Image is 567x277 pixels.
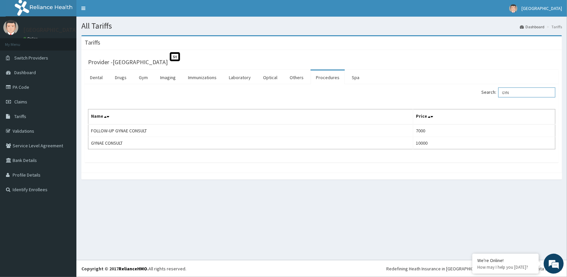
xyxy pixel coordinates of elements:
div: We're Online! [477,257,534,263]
span: [GEOGRAPHIC_DATA] [521,5,562,11]
a: Drugs [110,70,132,84]
a: Optical [258,70,283,84]
a: Dashboard [520,24,544,30]
a: Dental [85,70,108,84]
span: Dashboard [14,69,36,75]
span: Tariffs [14,113,26,119]
a: Laboratory [224,70,256,84]
a: RelianceHMO [119,266,147,272]
strong: Copyright © 2017 . [81,266,148,272]
span: Switch Providers [14,55,48,61]
td: 10000 [413,137,555,149]
label: Search: [481,87,555,97]
td: 7000 [413,124,555,137]
th: Name [88,109,413,125]
span: We're online! [39,84,92,151]
th: Price [413,109,555,125]
div: Redefining Heath Insurance in [GEOGRAPHIC_DATA] using Telemedicine and Data Science! [386,265,562,272]
p: How may I help you today? [477,264,534,270]
textarea: Type your message and hit 'Enter' [3,182,127,205]
span: St [170,52,180,61]
h1: All Tariffs [81,22,562,30]
img: d_794563401_company_1708531726252_794563401 [12,33,27,50]
h3: Tariffs [85,40,100,46]
img: User Image [3,20,18,35]
h3: Provider - [GEOGRAPHIC_DATA] [88,59,168,65]
td: FOLLOW-UP GYNAE CONSULT [88,124,413,137]
span: Claims [14,99,27,105]
div: Chat with us now [35,37,112,46]
a: Online [23,36,39,41]
div: Minimize live chat window [109,3,125,19]
td: GYNAE CONSULT [88,137,413,149]
a: Spa [346,70,365,84]
img: User Image [509,4,518,13]
a: Others [284,70,309,84]
footer: All rights reserved. [76,260,567,277]
a: Imaging [155,70,181,84]
a: Immunizations [183,70,222,84]
li: Tariffs [545,24,562,30]
a: Gym [134,70,153,84]
a: Procedures [311,70,345,84]
input: Search: [498,87,555,97]
p: [GEOGRAPHIC_DATA] [23,27,78,33]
